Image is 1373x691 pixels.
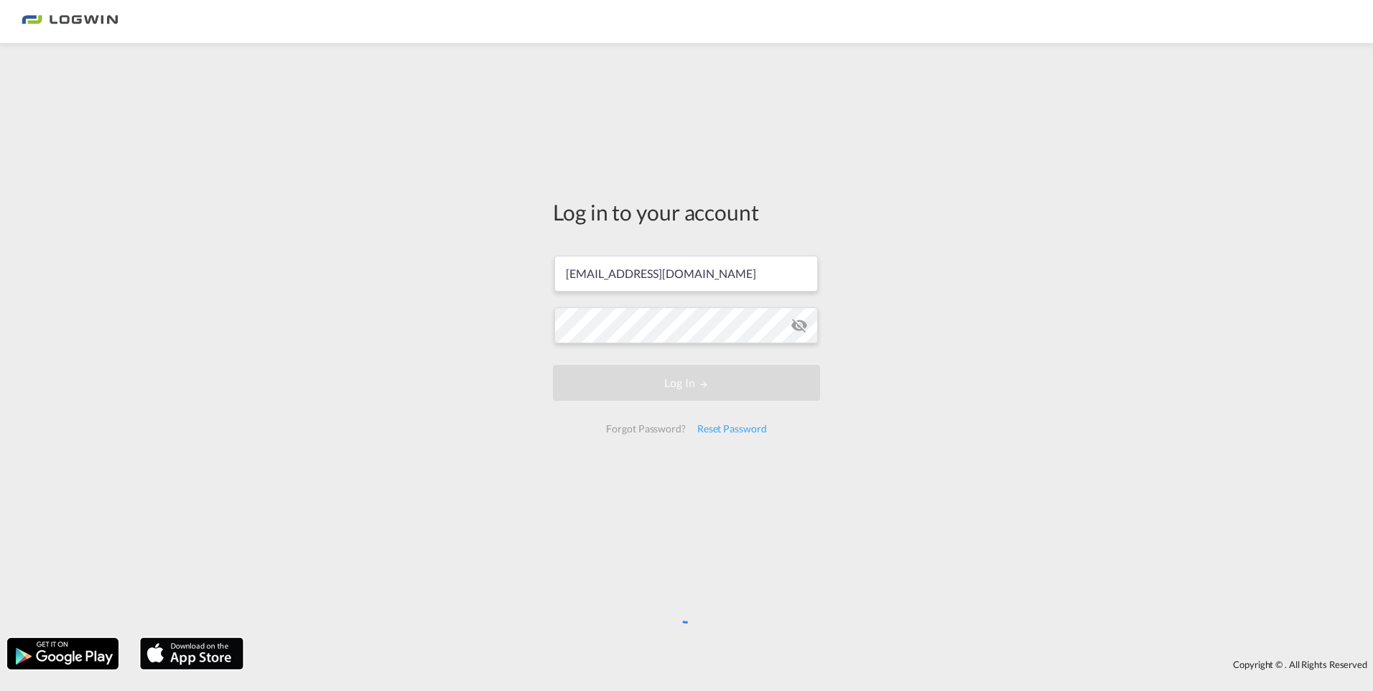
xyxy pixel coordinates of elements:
[6,636,120,671] img: google.png
[600,416,691,442] div: Forgot Password?
[22,6,118,38] img: bc73a0e0d8c111efacd525e4c8ad7d32.png
[251,652,1373,677] div: Copyright © . All Rights Reserved
[692,416,773,442] div: Reset Password
[553,197,820,227] div: Log in to your account
[791,317,808,334] md-icon: icon-eye-off
[554,256,818,292] input: Enter email/phone number
[553,365,820,401] button: LOGIN
[139,636,245,671] img: apple.png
